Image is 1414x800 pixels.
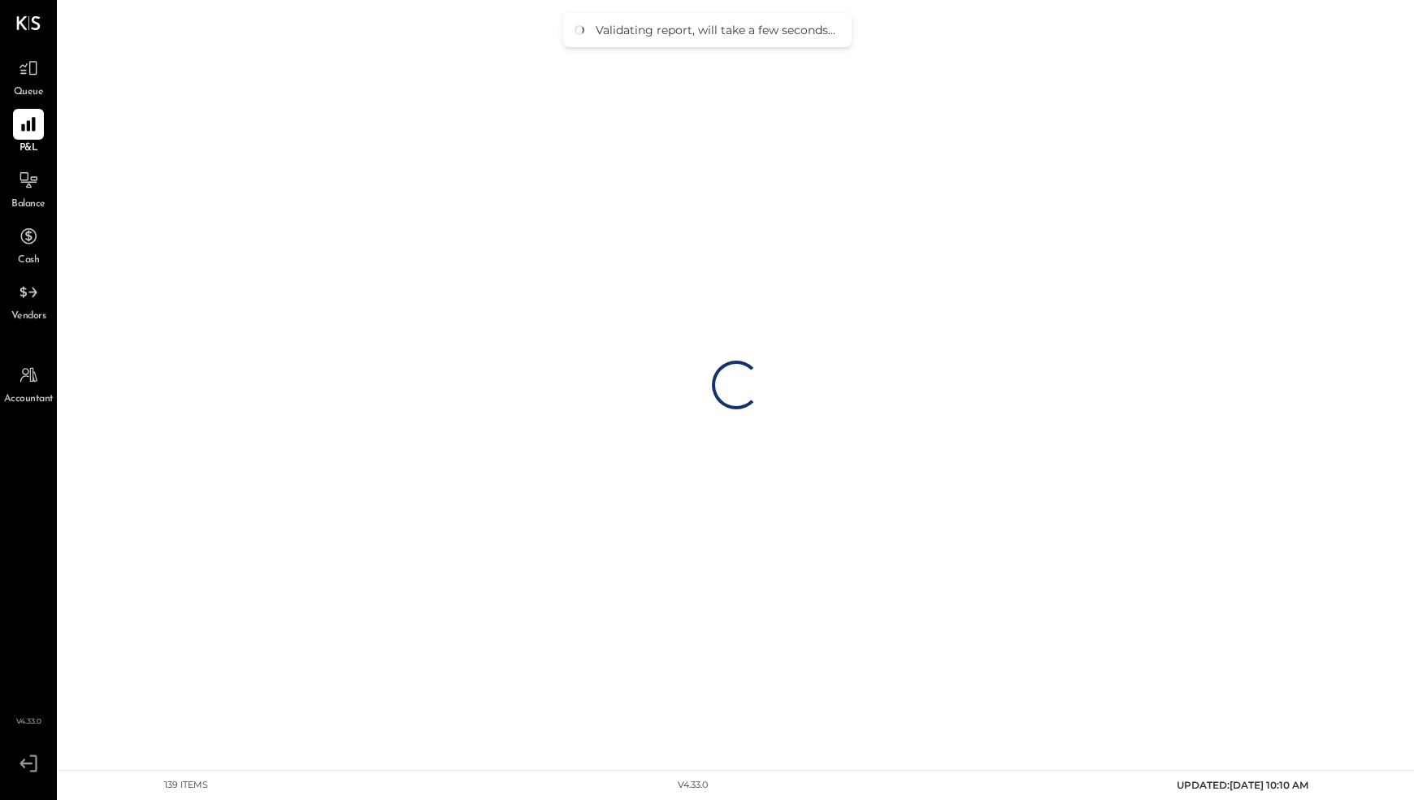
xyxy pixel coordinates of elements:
[1,53,56,100] a: Queue
[678,779,708,792] div: v 4.33.0
[11,197,46,212] span: Balance
[1,165,56,212] a: Balance
[1,277,56,324] a: Vendors
[1,360,56,407] a: Accountant
[20,141,38,156] span: P&L
[14,85,44,100] span: Queue
[1177,779,1308,791] span: UPDATED: [DATE] 10:10 AM
[1,109,56,156] a: P&L
[164,779,208,792] div: 139 items
[4,392,54,407] span: Accountant
[1,221,56,268] a: Cash
[11,309,46,324] span: Vendors
[18,253,39,268] span: Cash
[596,23,835,37] div: Validating report, will take a few seconds...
